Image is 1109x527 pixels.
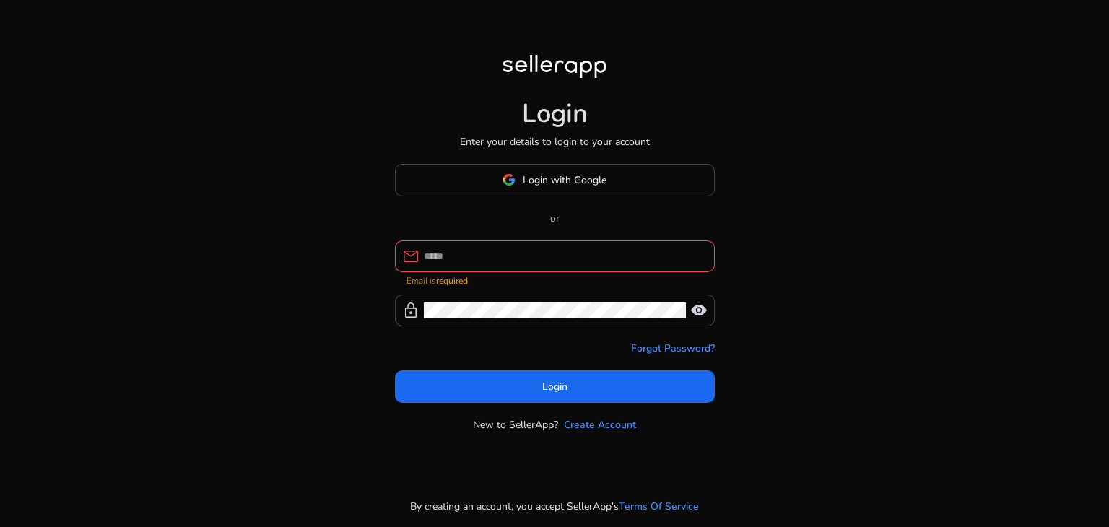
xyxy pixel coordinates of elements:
[522,98,588,129] h1: Login
[523,173,606,188] span: Login with Google
[503,173,516,186] img: google-logo.svg
[564,417,636,432] a: Create Account
[473,417,558,432] p: New to SellerApp?
[619,499,699,514] a: Terms Of Service
[631,341,715,356] a: Forgot Password?
[542,379,567,394] span: Login
[395,211,715,226] p: or
[460,134,650,149] p: Enter your details to login to your account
